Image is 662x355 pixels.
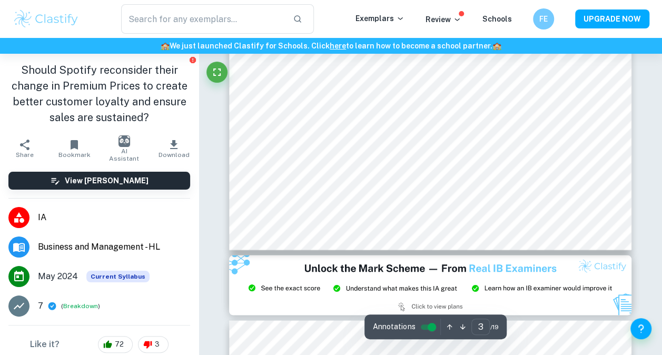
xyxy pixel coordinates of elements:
span: 🏫 [492,42,501,50]
span: / 19 [490,322,498,332]
button: UPGRADE NOW [575,9,649,28]
button: Report issue [189,56,196,64]
h6: Like it? [30,338,60,351]
a: Schools [482,15,512,23]
div: 72 [98,336,133,353]
p: Review [426,14,461,25]
span: IA [38,211,190,224]
span: 72 [109,339,130,350]
span: 3 [149,339,165,350]
div: 3 [138,336,169,353]
span: Share [16,151,34,159]
button: Fullscreen [206,62,228,83]
button: FE [533,8,554,29]
p: Exemplars [355,13,404,24]
span: May 2024 [38,270,78,283]
a: here [330,42,346,50]
span: Bookmark [58,151,91,159]
button: Download [149,134,199,163]
img: Clastify logo [13,8,80,29]
span: Annotations [373,321,415,332]
h6: FE [538,13,550,25]
span: AI Assistant [106,147,143,162]
img: AI Assistant [118,135,130,147]
h6: We just launched Clastify for Schools. Click to learn how to become a school partner. [2,40,660,52]
img: Ad [229,255,631,315]
div: This exemplar is based on the current syllabus. Feel free to refer to it for inspiration/ideas wh... [86,271,150,282]
span: 🏫 [161,42,170,50]
span: Business and Management - HL [38,241,190,253]
h1: Should Spotify reconsider their change in Premium Prices to create better customer loyalty and en... [8,62,190,125]
p: 7 [38,300,43,312]
input: Search for any exemplars... [121,4,285,34]
span: Download [158,151,189,159]
h6: View [PERSON_NAME] [65,175,149,186]
span: Current Syllabus [86,271,150,282]
button: AI Assistant [100,134,149,163]
button: Bookmark [50,134,99,163]
button: Help and Feedback [630,318,651,339]
span: ( ) [61,301,100,311]
button: Breakdown [63,301,98,311]
button: View [PERSON_NAME] [8,172,190,190]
